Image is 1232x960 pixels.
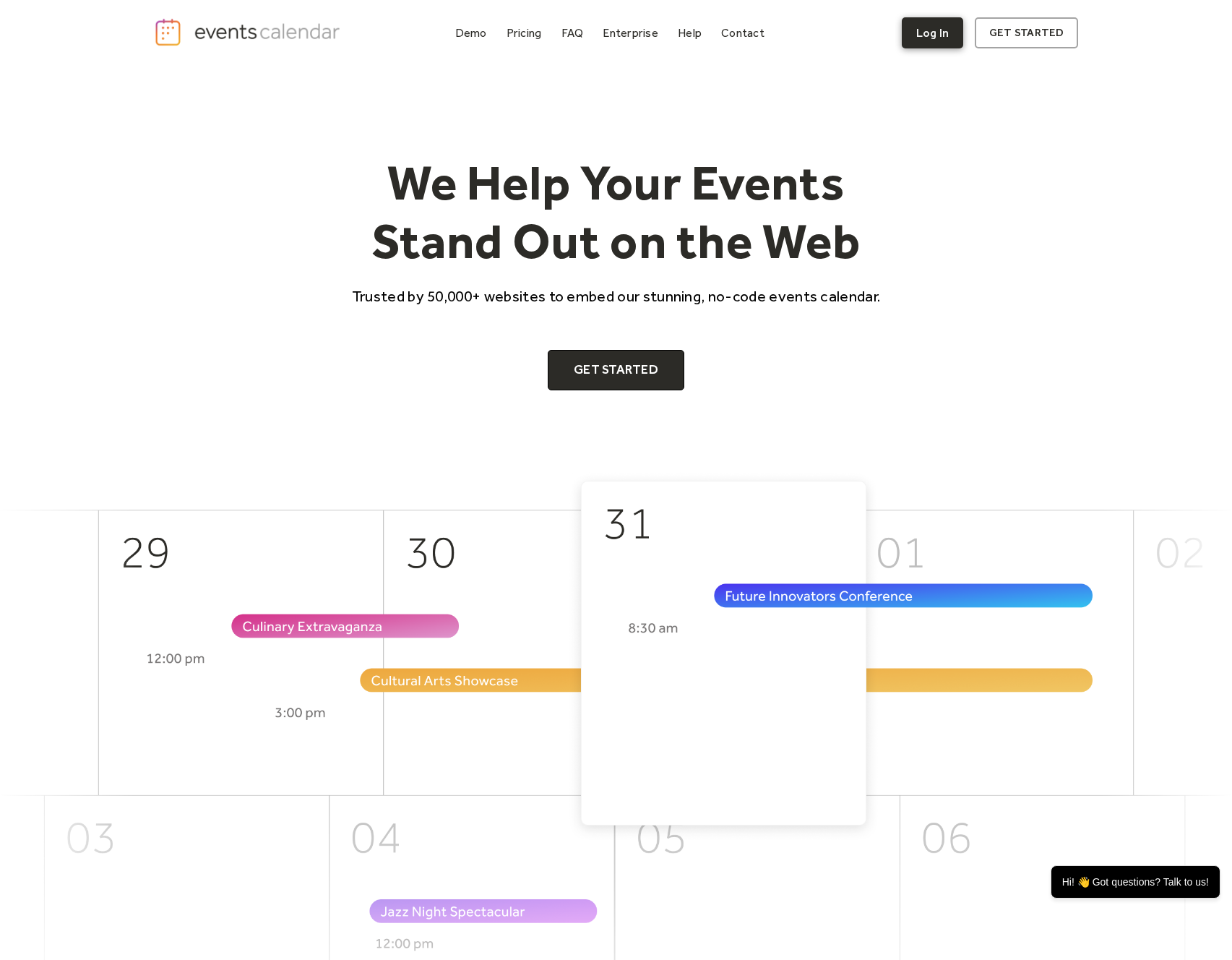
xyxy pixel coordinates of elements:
div: Demo [455,29,487,37]
a: Log In [902,17,963,48]
a: get started [975,17,1078,48]
h1: We Help Your Events Stand Out on the Web [339,153,894,271]
div: Contact [721,29,764,37]
a: Demo [449,23,493,43]
a: Help [672,23,707,43]
div: FAQ [561,29,584,37]
a: home [154,17,345,47]
div: Pricing [507,29,542,37]
div: Enterprise [603,29,658,37]
a: Get Started [548,350,684,390]
div: Help [678,29,702,37]
a: Pricing [501,23,548,43]
a: FAQ [556,23,590,43]
p: Trusted by 50,000+ websites to embed our stunning, no-code events calendar. [339,286,894,307]
a: Contact [715,23,770,43]
a: Enterprise [597,23,663,43]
